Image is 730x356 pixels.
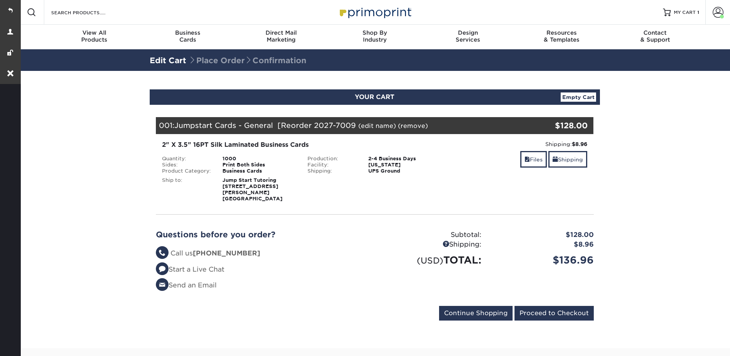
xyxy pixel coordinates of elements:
div: Quantity: [156,156,217,162]
a: Contact& Support [608,25,702,49]
div: Sides: [156,162,217,168]
span: Design [421,29,515,36]
span: Business [141,29,234,36]
span: MY CART [674,9,696,16]
a: Empty Cart [561,92,596,102]
strong: [PHONE_NUMBER] [193,249,260,257]
span: Place Order Confirmation [189,56,306,65]
div: [US_STATE] [362,162,448,168]
a: Files [520,151,547,168]
div: $128.00 [521,120,588,131]
div: Ship to: [156,177,217,202]
div: Products [48,29,141,43]
a: Shipping [548,151,587,168]
div: 001: [156,117,521,134]
span: files [525,156,530,163]
div: $136.96 [487,253,600,267]
input: SEARCH PRODUCTS..... [50,8,125,17]
div: 1000 [217,156,302,162]
a: Start a Live Chat [156,265,224,273]
a: BusinessCards [141,25,234,49]
strong: $8.96 [572,141,587,147]
div: & Support [608,29,702,43]
div: 2" X 3.5" 16PT Silk Laminated Business Cards [162,140,442,149]
div: Shipping: [453,140,588,148]
div: Shipping: [375,240,487,250]
div: Cards [141,29,234,43]
span: Shop By [328,29,421,36]
a: (remove) [398,122,428,129]
div: Services [421,29,515,43]
div: 2-4 Business Days [362,156,448,162]
div: Subtotal: [375,230,487,240]
a: Shop ByIndustry [328,25,421,49]
div: $128.00 [487,230,600,240]
span: Resources [515,29,608,36]
a: View AllProducts [48,25,141,49]
div: Product Category: [156,168,217,174]
strong: Jump Start Tutoring [STREET_ADDRESS][PERSON_NAME] [GEOGRAPHIC_DATA] [222,177,282,202]
a: Edit Cart [150,56,186,65]
div: UPS Ground [362,168,448,174]
div: $8.96 [487,240,600,250]
div: Facility: [302,162,362,168]
span: Jumpstart Cards - General [Reorder 2027-7009 [174,121,356,129]
a: (edit name) [358,122,396,129]
img: Primoprint [336,4,413,20]
h2: Questions before you order? [156,230,369,239]
span: Contact [608,29,702,36]
span: Direct Mail [234,29,328,36]
span: 1 [697,10,699,15]
a: Direct MailMarketing [234,25,328,49]
div: Industry [328,29,421,43]
input: Proceed to Checkout [515,306,594,321]
span: YOUR CART [355,93,394,101]
div: & Templates [515,29,608,43]
a: DesignServices [421,25,515,49]
div: Marketing [234,29,328,43]
div: Print Both Sides [217,162,302,168]
li: Call us [156,249,369,259]
small: (USD) [417,255,443,265]
div: TOTAL: [375,253,487,267]
div: Shipping: [302,168,362,174]
span: shipping [553,156,558,163]
span: View All [48,29,141,36]
div: Business Cards [217,168,302,174]
a: Send an Email [156,281,217,289]
a: Resources& Templates [515,25,608,49]
div: Production: [302,156,362,162]
input: Continue Shopping [439,306,513,321]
